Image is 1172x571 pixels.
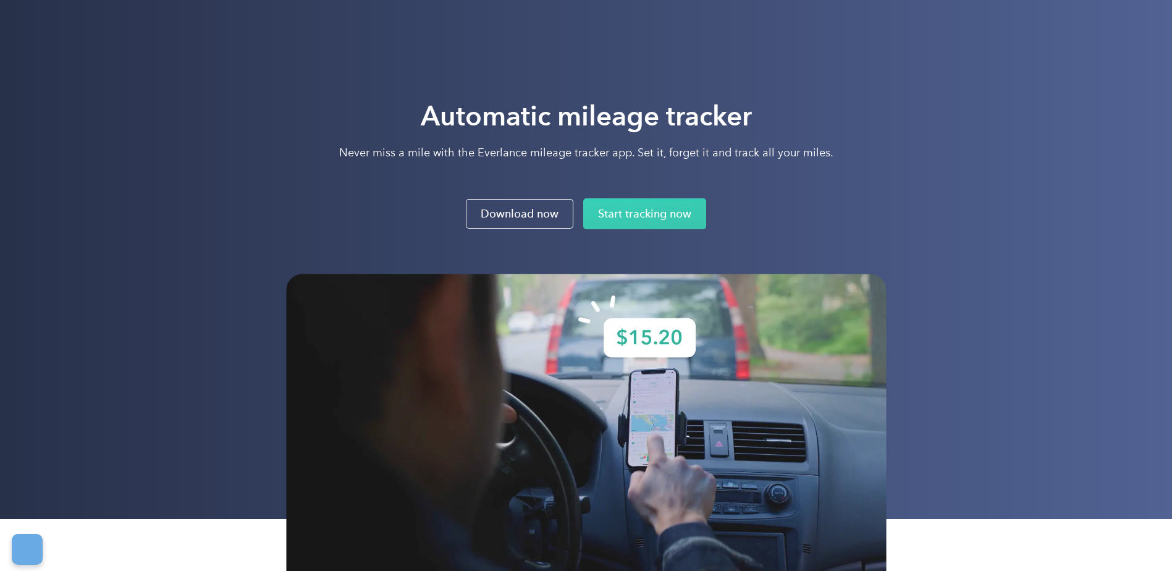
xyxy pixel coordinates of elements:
a: Download now [466,199,573,229]
a: Start tracking now [583,198,706,229]
h1: Automatic mileage tracker [339,99,833,133]
button: Cookies Settings [12,534,43,565]
p: Never miss a mile with the Everlance mileage tracker app. Set it, forget it and track all your mi... [339,145,833,160]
